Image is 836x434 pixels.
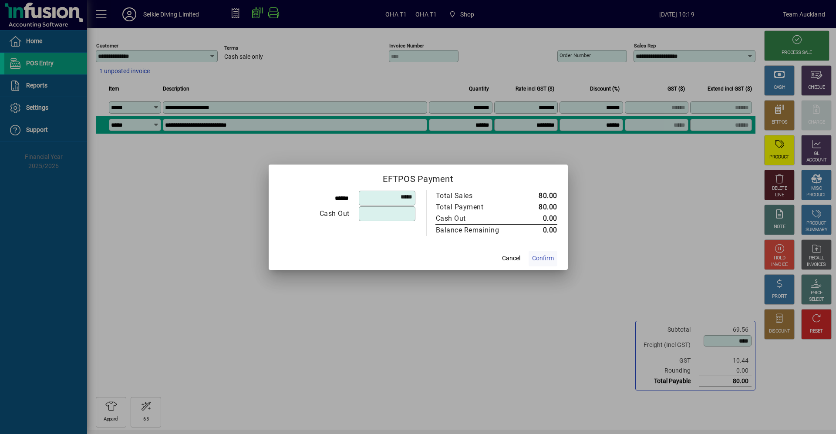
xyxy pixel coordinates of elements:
[518,202,557,213] td: 80.00
[518,224,557,236] td: 0.00
[436,213,509,224] div: Cash Out
[518,190,557,202] td: 80.00
[529,251,557,266] button: Confirm
[518,213,557,225] td: 0.00
[436,225,509,236] div: Balance Remaining
[435,190,518,202] td: Total Sales
[532,254,554,263] span: Confirm
[502,254,520,263] span: Cancel
[497,251,525,266] button: Cancel
[435,202,518,213] td: Total Payment
[269,165,568,190] h2: EFTPOS Payment
[280,209,350,219] div: Cash Out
